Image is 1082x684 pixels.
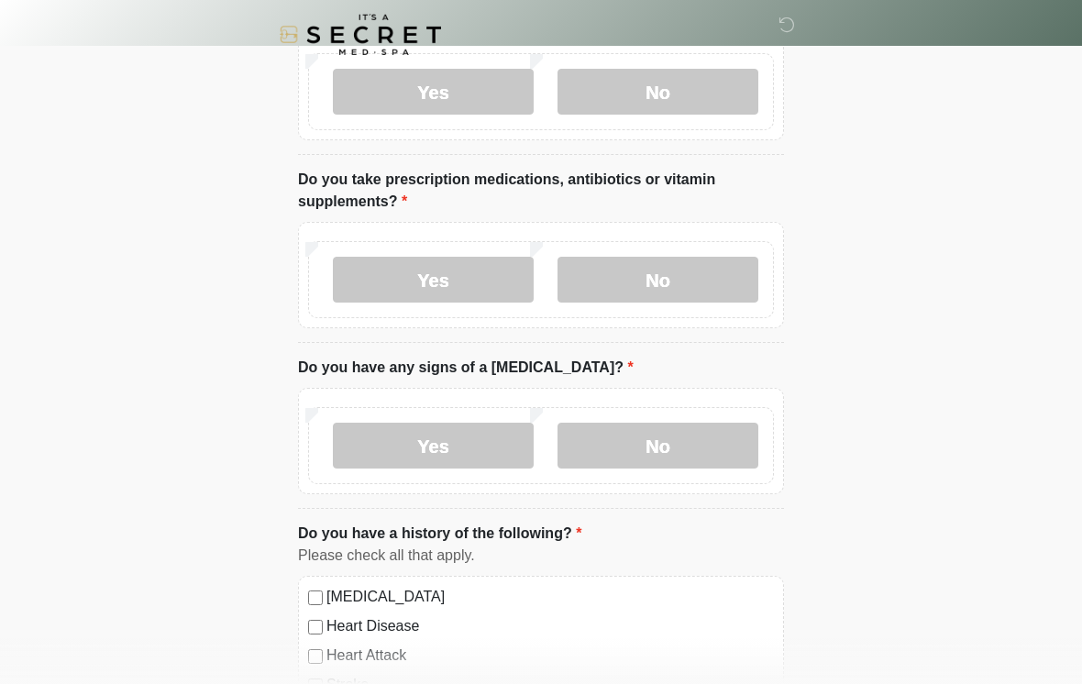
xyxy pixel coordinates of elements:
img: It's A Secret Med Spa Logo [280,14,441,55]
input: Heart Attack [308,649,323,664]
label: Yes [333,257,534,303]
div: Please check all that apply. [298,545,784,567]
label: No [558,257,758,303]
label: Heart Disease [326,615,774,637]
input: Heart Disease [308,620,323,634]
label: Do you take prescription medications, antibiotics or vitamin supplements? [298,169,784,213]
label: Do you have any signs of a [MEDICAL_DATA]? [298,357,634,379]
input: [MEDICAL_DATA] [308,590,323,605]
label: Yes [333,423,534,469]
label: Heart Attack [326,645,774,667]
label: Do you have a history of the following? [298,523,581,545]
label: No [558,423,758,469]
label: No [558,69,758,115]
label: [MEDICAL_DATA] [326,586,774,608]
label: Yes [333,69,534,115]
